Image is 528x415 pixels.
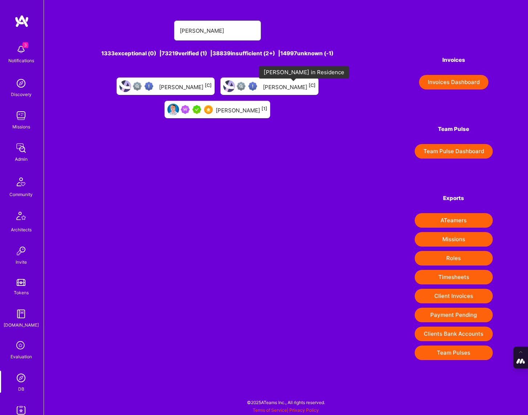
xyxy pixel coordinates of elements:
[263,81,316,91] div: [PERSON_NAME]
[415,213,493,228] button: ATeamers
[8,57,34,64] div: Notifications
[114,75,218,98] a: User AvatarNot fully vettedHigh Potential User[PERSON_NAME][C]
[15,155,28,163] div: Admin
[218,75,321,98] a: User AvatarNot fully vettedHigh Potential User[PERSON_NAME][C]
[4,321,39,329] div: [DOMAIN_NAME]
[14,307,28,321] img: guide book
[14,289,29,296] div: Tokens
[253,407,319,413] span: |
[11,226,32,234] div: Architects
[289,407,319,413] a: Privacy Policy
[14,141,28,155] img: admin teamwork
[261,106,267,111] sup: [1]
[223,80,235,92] img: User Avatar
[14,42,28,57] img: bell
[167,104,179,115] img: User Avatar
[12,208,30,226] img: Architects
[119,80,131,92] img: User Avatar
[18,385,24,393] div: DB
[133,82,142,91] img: Not fully vetted
[15,15,29,28] img: logo
[237,82,245,91] img: Not fully vetted
[253,407,287,413] a: Terms of Service
[205,83,212,88] sup: [C]
[419,75,488,89] button: Invoices Dashboard
[415,144,493,159] button: Team Pulse Dashboard
[159,81,212,91] div: [PERSON_NAME]
[415,126,493,132] h4: Team Pulse
[14,108,28,123] img: teamwork
[44,393,528,411] div: © 2025 ATeams Inc., All rights reserved.
[415,289,493,303] button: Client Invoices
[415,57,493,63] h4: Invoices
[12,173,30,191] img: Community
[14,76,28,91] img: discovery
[180,21,255,40] input: Search for an A-Teamer
[204,105,213,114] img: SelectionTeam
[216,105,267,114] div: [PERSON_NAME]
[415,195,493,201] h4: Exports
[11,353,32,360] div: Evaluation
[415,346,493,360] button: Team Pulses
[415,251,493,266] button: Roles
[415,308,493,322] button: Payment Pending
[14,371,28,385] img: Admin Search
[16,258,27,266] div: Invite
[9,191,33,198] div: Community
[11,91,32,98] div: Discovery
[415,232,493,247] button: Missions
[248,82,257,91] img: High Potential User
[181,105,190,114] img: Been on Mission
[79,49,356,57] div: 1333 exceptional (0) | 73219 verified (1) | 38839 insufficient (2+) | 14997 unknown (-1)
[14,339,28,353] i: icon SelectionTeam
[192,105,201,114] img: A.Teamer in Residence
[415,270,493,284] button: Timesheets
[17,279,25,286] img: tokens
[309,83,316,88] sup: [C]
[415,327,493,341] button: Clients Bank Accounts
[12,123,30,131] div: Missions
[23,42,28,48] span: 3
[145,82,153,91] img: High Potential User
[14,244,28,258] img: Invite
[415,75,493,89] a: Invoices Dashboard
[162,98,273,121] a: User AvatarBeen on MissionA.Teamer in ResidenceSelectionTeam[PERSON_NAME][1]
